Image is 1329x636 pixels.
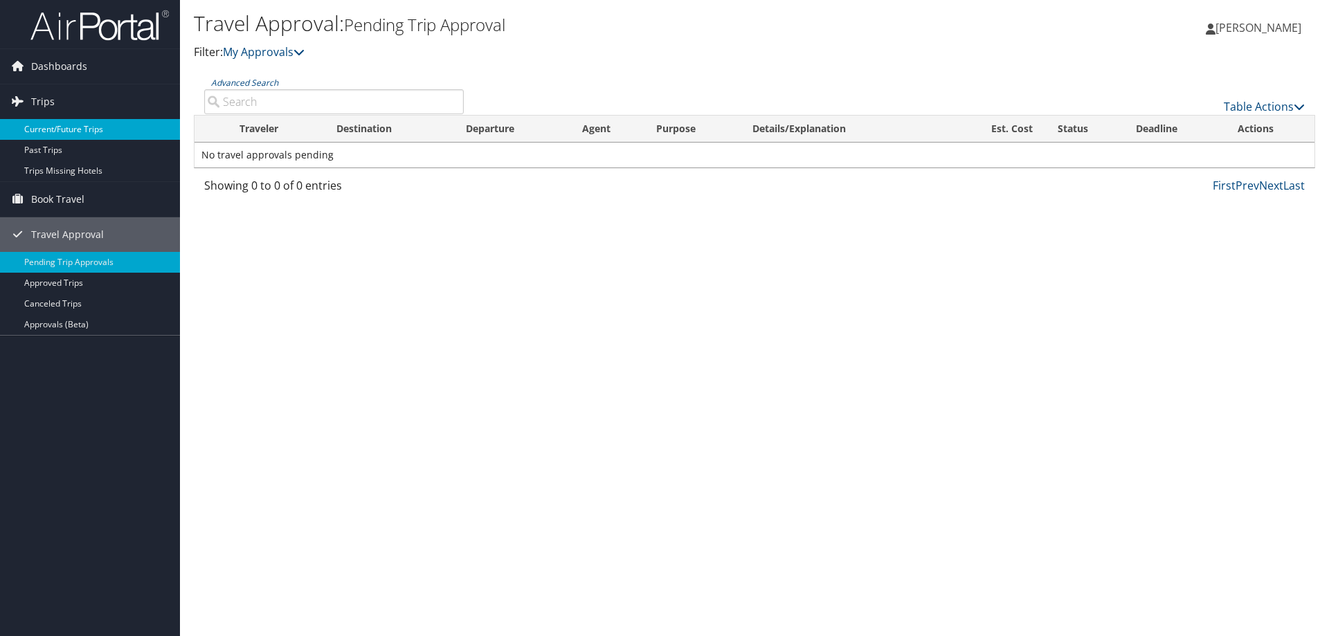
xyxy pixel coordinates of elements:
span: Dashboards [31,49,87,84]
th: Est. Cost: activate to sort column ascending [946,116,1045,143]
a: Advanced Search [211,77,278,89]
a: [PERSON_NAME] [1206,7,1315,48]
a: Prev [1236,178,1259,193]
th: Purpose [644,116,740,143]
th: Agent [570,116,643,143]
a: Table Actions [1224,99,1305,114]
span: Trips [31,84,55,119]
a: My Approvals [223,44,305,60]
div: Showing 0 to 0 of 0 entries [204,177,464,201]
th: Destination: activate to sort column ascending [324,116,453,143]
p: Filter: [194,44,941,62]
a: First [1213,178,1236,193]
span: [PERSON_NAME] [1215,20,1301,35]
input: Advanced Search [204,89,464,114]
th: Deadline: activate to sort column descending [1123,116,1226,143]
th: Actions [1225,116,1314,143]
img: airportal-logo.png [30,9,169,42]
h1: Travel Approval: [194,9,941,38]
th: Status: activate to sort column ascending [1045,116,1123,143]
th: Traveler: activate to sort column ascending [227,116,324,143]
small: Pending Trip Approval [344,13,505,36]
span: Book Travel [31,182,84,217]
a: Last [1283,178,1305,193]
td: No travel approvals pending [195,143,1314,167]
th: Departure: activate to sort column ascending [453,116,570,143]
a: Next [1259,178,1283,193]
th: Details/Explanation [740,116,946,143]
span: Travel Approval [31,217,104,252]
